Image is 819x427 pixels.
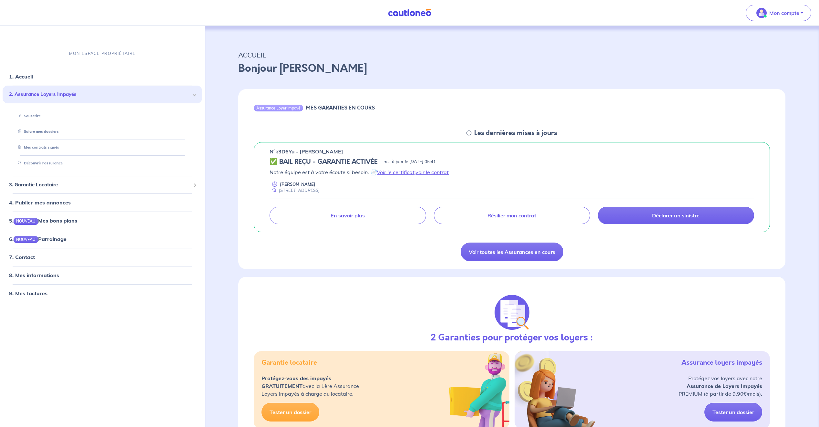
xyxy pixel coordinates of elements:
div: Mes contrats signés [10,142,194,153]
a: Tester un dossier [261,403,319,422]
p: [PERSON_NAME] [280,181,315,187]
div: 5.NOUVEAUMes bons plans [3,214,202,227]
a: 7. Contact [9,254,35,260]
p: n°k3D6Yu - [PERSON_NAME] [270,148,343,155]
div: Suivre mes dossiers [10,127,194,137]
a: Suivre mes dossiers [15,130,59,134]
a: Voir le certificat [377,169,415,175]
span: 3. Garantie Locataire [9,181,191,189]
p: Protégez vos loyers avec notre PREMIUM (à partir de 9,90€/mois). [679,374,762,398]
a: 8. Mes informations [9,272,59,278]
a: voir le contrat [415,169,449,175]
p: Notre équipe est à votre écoute si besoin. 📄 , [270,168,754,176]
a: Tester un dossier [704,403,762,422]
p: - mis à jour le [DATE] 05:41 [380,159,436,165]
div: 6.NOUVEAUParrainage [3,233,202,245]
div: 9. Mes factures [3,287,202,300]
span: 2. Assurance Loyers Impayés [9,91,191,98]
a: Mes contrats signés [15,145,59,150]
p: En savoir plus [331,212,365,219]
h5: Assurance loyers impayés [681,359,762,367]
a: En savoir plus [270,207,426,224]
strong: Assurance de Loyers Impayés [687,383,762,389]
a: 6.NOUVEAUParrainage [9,236,67,242]
a: 5.NOUVEAUMes bons plans [9,218,77,224]
a: 4. Publier mes annonces [9,200,71,206]
div: 2. Assurance Loyers Impayés [3,86,202,103]
h3: 2 Garanties pour protéger vos loyers : [431,332,593,343]
a: Découvrir l'assurance [15,161,63,165]
div: 8. Mes informations [3,269,202,282]
p: MON ESPACE PROPRIÉTAIRE [69,50,136,57]
div: Découvrir l'assurance [10,158,194,169]
p: ACCUEIL [238,49,785,61]
p: avec la 1ère Assurance Loyers Impayés à charge du locataire. [261,374,359,398]
a: Souscrire [15,114,41,118]
div: 7. Contact [3,251,202,264]
div: Souscrire [10,111,194,121]
a: Voir toutes les Assurances en cours [461,243,563,261]
p: Déclarer un sinistre [652,212,700,219]
h6: MES GARANTIES EN COURS [306,105,375,111]
div: state: CONTRACT-VALIDATED, Context: NEW,MAYBE-CERTIFICATE,ALONE,LESSOR-DOCUMENTS [270,158,754,166]
div: Assurance Loyer Impayé [254,105,303,111]
p: Bonjour [PERSON_NAME] [238,61,785,76]
h5: Garantie locataire [261,359,317,367]
a: Résilier mon contrat [434,207,590,224]
p: Mon compte [769,9,799,17]
img: justif-loupe [495,295,529,330]
div: 3. Garantie Locataire [3,179,202,191]
p: Résilier mon contrat [487,212,536,219]
a: 1. Accueil [9,73,33,80]
div: 1. Accueil [3,70,202,83]
img: Cautioneo [385,9,434,17]
button: illu_account_valid_menu.svgMon compte [746,5,811,21]
div: [STREET_ADDRESS] [270,187,320,193]
strong: Protégez-vous des impayés GRATUITEMENT [261,375,331,389]
h5: ✅ BAIL REÇU - GARANTIE ACTIVÉE [270,158,378,166]
a: Déclarer un sinistre [598,207,754,224]
div: 4. Publier mes annonces [3,196,202,209]
h5: Les dernières mises à jours [474,129,557,137]
img: illu_account_valid_menu.svg [756,8,767,18]
a: 9. Mes factures [9,290,47,297]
